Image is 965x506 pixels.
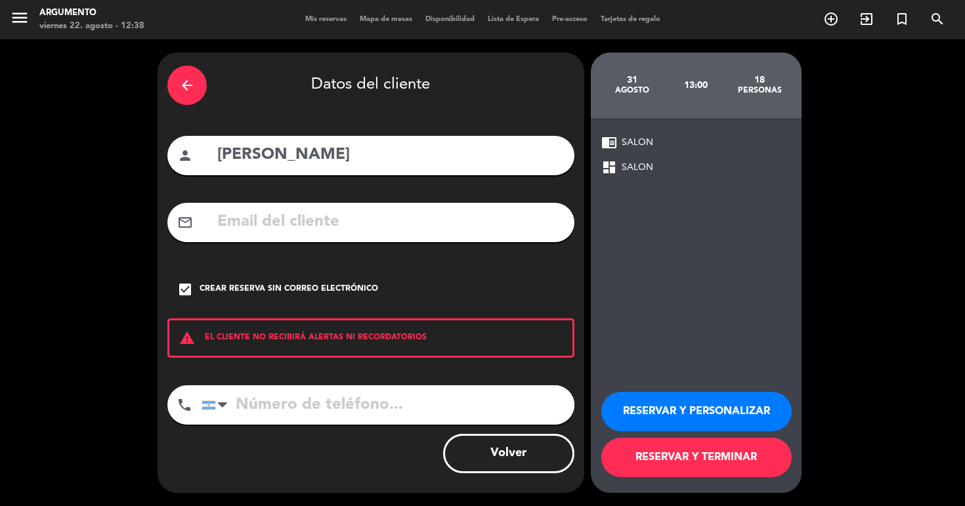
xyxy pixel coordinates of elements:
[216,209,565,236] input: Email del cliente
[601,75,664,85] div: 31
[39,20,144,33] div: viernes 22. agosto - 12:38
[10,8,30,28] i: menu
[622,135,653,150] span: SALON
[664,62,728,108] div: 13:00
[601,392,792,431] button: RESERVAR Y PERSONALIZAR
[601,85,664,96] div: agosto
[601,159,617,175] span: dashboard
[622,160,653,175] span: SALON
[601,135,617,150] span: chrome_reader_mode
[177,148,193,163] i: person
[179,77,195,93] i: arrow_back
[930,11,945,27] i: search
[202,386,232,424] div: Argentina: +54
[419,16,481,23] span: Disponibilidad
[728,75,792,85] div: 18
[202,385,574,425] input: Número de teléfono...
[353,16,419,23] span: Mapa de mesas
[443,434,574,473] button: Volver
[299,16,353,23] span: Mis reservas
[728,85,792,96] div: personas
[169,330,205,346] i: warning
[167,62,574,108] div: Datos del cliente
[546,16,594,23] span: Pre-acceso
[177,215,193,230] i: mail_outline
[167,318,574,358] div: EL CLIENTE NO RECIBIRÁ ALERTAS NI RECORDATORIOS
[39,7,144,20] div: Argumento
[177,282,193,297] i: check_box
[823,11,839,27] i: add_circle_outline
[10,8,30,32] button: menu
[481,16,546,23] span: Lista de Espera
[594,16,667,23] span: Tarjetas de regalo
[894,11,910,27] i: turned_in_not
[601,438,792,477] button: RESERVAR Y TERMINAR
[859,11,874,27] i: exit_to_app
[177,397,192,413] i: phone
[216,142,565,169] input: Nombre del cliente
[200,283,378,296] div: Crear reserva sin correo electrónico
